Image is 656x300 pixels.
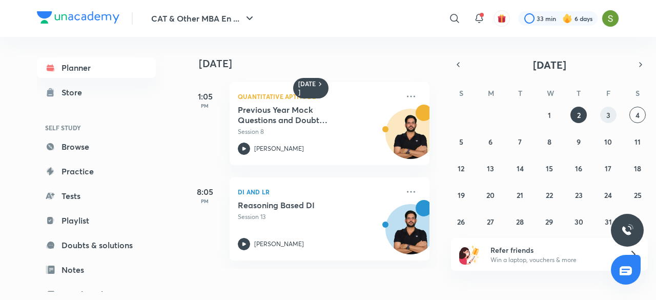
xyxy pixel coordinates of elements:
[518,137,522,147] abbr: October 7, 2025
[635,88,640,98] abbr: Saturday
[494,10,510,27] button: avatar
[629,187,646,203] button: October 25, 2025
[605,217,612,227] abbr: October 31, 2025
[541,213,558,230] button: October 29, 2025
[570,160,587,176] button: October 16, 2025
[604,137,612,147] abbr: October 10, 2025
[37,11,119,24] img: Company Logo
[577,110,581,120] abbr: October 2, 2025
[575,217,583,227] abbr: October 30, 2025
[634,190,642,200] abbr: October 25, 2025
[600,107,617,123] button: October 3, 2025
[570,133,587,150] button: October 9, 2025
[238,186,399,198] p: DI and LR
[629,160,646,176] button: October 18, 2025
[629,107,646,123] button: October 4, 2025
[602,10,619,27] img: Samridhi Vij
[575,164,582,173] abbr: October 16, 2025
[512,213,528,230] button: October 28, 2025
[199,57,440,70] h4: [DATE]
[37,210,156,231] a: Playlist
[545,217,553,227] abbr: October 29, 2025
[512,160,528,176] button: October 14, 2025
[518,88,522,98] abbr: Tuesday
[634,137,641,147] abbr: October 11, 2025
[533,58,566,72] span: [DATE]
[482,133,499,150] button: October 6, 2025
[184,186,225,198] h5: 8:05
[37,259,156,280] a: Notes
[600,213,617,230] button: October 31, 2025
[145,8,262,29] button: CAT & Other MBA En ...
[547,88,554,98] abbr: Wednesday
[606,110,610,120] abbr: October 3, 2025
[577,88,581,98] abbr: Thursday
[541,133,558,150] button: October 8, 2025
[238,212,399,222] p: Session 13
[386,114,435,164] img: Avatar
[238,200,365,210] h5: Reasoning Based DI
[453,213,469,230] button: October 26, 2025
[37,186,156,206] a: Tests
[457,217,465,227] abbr: October 26, 2025
[254,144,304,153] p: [PERSON_NAME]
[541,187,558,203] button: October 22, 2025
[577,137,581,147] abbr: October 9, 2025
[570,187,587,203] button: October 23, 2025
[453,160,469,176] button: October 12, 2025
[512,187,528,203] button: October 21, 2025
[629,133,646,150] button: October 11, 2025
[635,110,640,120] abbr: October 4, 2025
[600,187,617,203] button: October 24, 2025
[548,110,551,120] abbr: October 1, 2025
[37,11,119,26] a: Company Logo
[459,88,463,98] abbr: Sunday
[254,239,304,249] p: [PERSON_NAME]
[488,137,493,147] abbr: October 6, 2025
[238,105,365,125] h5: Previous Year Mock Questions and Doubt Clearing
[516,217,524,227] abbr: October 28, 2025
[600,133,617,150] button: October 10, 2025
[37,57,156,78] a: Planner
[517,164,524,173] abbr: October 14, 2025
[547,137,551,147] abbr: October 8, 2025
[487,217,494,227] abbr: October 27, 2025
[541,107,558,123] button: October 1, 2025
[606,88,610,98] abbr: Friday
[465,57,633,72] button: [DATE]
[634,164,641,173] abbr: October 18, 2025
[482,187,499,203] button: October 20, 2025
[488,88,494,98] abbr: Monday
[575,190,583,200] abbr: October 23, 2025
[486,190,495,200] abbr: October 20, 2025
[459,244,480,265] img: referral
[184,198,225,204] p: PM
[184,90,225,103] h5: 1:05
[238,90,399,103] p: Quantitative Aptitude
[600,160,617,176] button: October 17, 2025
[490,245,617,255] h6: Refer friends
[570,107,587,123] button: October 2, 2025
[459,137,463,147] abbr: October 5, 2025
[482,160,499,176] button: October 13, 2025
[570,213,587,230] button: October 30, 2025
[546,190,553,200] abbr: October 22, 2025
[541,160,558,176] button: October 15, 2025
[453,133,469,150] button: October 5, 2025
[512,133,528,150] button: October 7, 2025
[453,187,469,203] button: October 19, 2025
[386,210,435,259] img: Avatar
[497,14,506,23] img: avatar
[546,164,553,173] abbr: October 15, 2025
[517,190,523,200] abbr: October 21, 2025
[604,190,612,200] abbr: October 24, 2025
[37,82,156,103] a: Store
[61,86,88,98] div: Store
[37,136,156,157] a: Browse
[37,119,156,136] h6: SELF STUDY
[37,235,156,255] a: Doubts & solutions
[458,164,464,173] abbr: October 12, 2025
[562,13,572,24] img: streak
[238,127,399,136] p: Session 8
[605,164,611,173] abbr: October 17, 2025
